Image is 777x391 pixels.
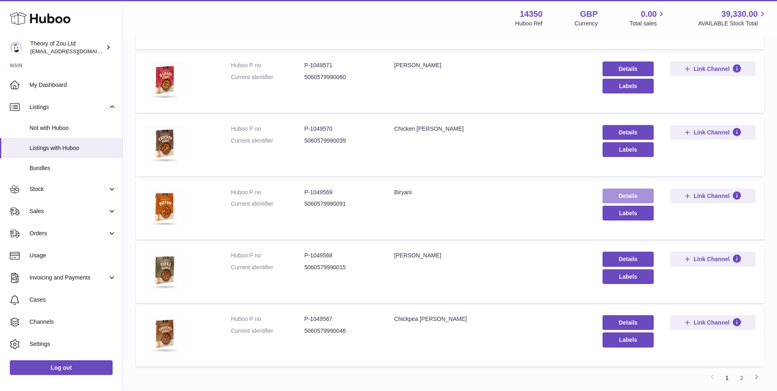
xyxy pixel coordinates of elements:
[394,61,586,69] div: [PERSON_NAME]
[630,20,666,27] span: Total sales
[670,315,756,330] button: Link Channel
[144,125,185,166] img: Chicken Curry
[721,9,758,20] span: 39,330.00
[603,206,654,221] button: Labels
[29,252,116,259] span: Usage
[231,137,304,145] dt: Current identifier
[231,125,304,133] dt: Huboo P no
[30,48,120,55] span: [EMAIL_ADDRESS][DOMAIN_NAME]
[603,125,654,140] a: Details
[304,264,378,271] dd: 5060579990015
[29,103,108,111] span: Listings
[231,73,304,81] dt: Current identifier
[29,318,116,326] span: Channels
[10,41,22,54] img: internalAdmin-14350@internal.huboo.com
[603,332,654,347] button: Labels
[603,315,654,330] a: Details
[603,61,654,76] a: Details
[29,296,116,304] span: Cases
[630,9,666,27] a: 0.00 Total sales
[603,189,654,203] a: Details
[304,315,378,323] dd: P-1049567
[693,129,729,136] span: Link Channel
[304,200,378,208] dd: 5060579990091
[734,371,749,385] a: 2
[29,81,116,89] span: My Dashboard
[29,164,116,172] span: Bundles
[670,189,756,203] button: Link Channel
[394,315,586,323] div: Chickpea [PERSON_NAME]
[670,61,756,76] button: Link Channel
[394,189,586,196] div: Biryani
[693,255,729,263] span: Link Channel
[144,252,185,293] img: Tikka Masala
[603,252,654,266] a: Details
[29,124,116,132] span: Not with Huboo
[515,20,543,27] div: Huboo Ref
[603,142,654,157] button: Labels
[29,185,108,193] span: Stock
[144,189,185,230] img: Biryani
[693,192,729,200] span: Link Channel
[575,20,598,27] div: Currency
[394,252,586,259] div: [PERSON_NAME]
[231,264,304,271] dt: Current identifier
[698,20,767,27] span: AVAILABLE Stock Total
[30,40,104,55] div: Theory of Zou Ltd
[304,61,378,69] dd: P-1049571
[603,269,654,284] button: Labels
[603,79,654,93] button: Labels
[670,125,756,140] button: Link Channel
[304,252,378,259] dd: P-1049568
[29,207,108,215] span: Sales
[580,9,598,20] strong: GBP
[394,125,586,133] div: Chicken [PERSON_NAME]
[29,230,108,237] span: Orders
[231,61,304,69] dt: Huboo P no
[304,73,378,81] dd: 5060579990060
[231,252,304,259] dt: Huboo P no
[693,319,729,326] span: Link Channel
[641,9,657,20] span: 0.00
[670,252,756,266] button: Link Channel
[304,125,378,133] dd: P-1049570
[520,9,543,20] strong: 14350
[144,61,185,102] img: Karahi Curry
[29,144,116,152] span: Listings with Huboo
[304,189,378,196] dd: P-1049569
[29,274,108,282] span: Invoicing and Payments
[144,315,185,356] img: Chickpea Curry
[231,315,304,323] dt: Huboo P no
[231,327,304,335] dt: Current identifier
[231,200,304,208] dt: Current identifier
[29,340,116,348] span: Settings
[698,9,767,27] a: 39,330.00 AVAILABLE Stock Total
[10,360,113,375] a: Log out
[720,371,734,385] a: 1
[304,327,378,335] dd: 5060579990046
[231,189,304,196] dt: Huboo P no
[693,65,729,73] span: Link Channel
[304,137,378,145] dd: 5060579990039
